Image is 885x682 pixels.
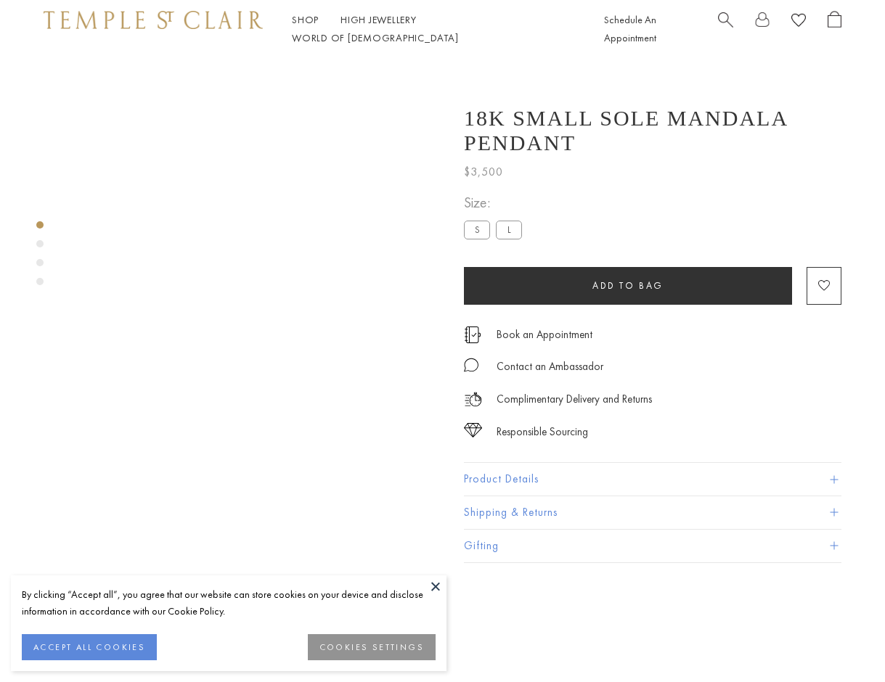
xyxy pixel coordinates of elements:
div: Contact an Ambassador [497,358,603,376]
iframe: Gorgias live chat messenger [812,614,870,667]
a: Search [718,11,733,47]
a: ShopShop [292,13,319,26]
div: Product gallery navigation [36,218,44,297]
a: High JewelleryHigh Jewellery [340,13,417,26]
div: By clicking “Accept all”, you agree that our website can store cookies on your device and disclos... [22,586,436,620]
a: World of [DEMOGRAPHIC_DATA]World of [DEMOGRAPHIC_DATA] [292,31,458,44]
img: icon_appointment.svg [464,326,481,343]
h1: 18K Small Sole Mandala Pendant [464,106,841,155]
a: View Wishlist [791,11,806,33]
span: Add to bag [592,279,664,292]
button: Product Details [464,463,841,496]
span: Size: [464,191,528,215]
button: Add to bag [464,267,792,305]
label: S [464,221,490,239]
a: Book an Appointment [497,326,592,342]
img: Temple St. Clair [44,11,263,28]
img: MessageIcon-01_2.svg [464,358,478,372]
button: ACCEPT ALL COOKIES [22,634,157,660]
label: L [496,221,522,239]
nav: Main navigation [292,11,571,47]
a: Schedule An Appointment [604,13,656,44]
a: Open Shopping Bag [828,11,841,47]
span: $3,500 [464,163,503,181]
img: icon_sourcing.svg [464,423,482,437]
div: Responsible Sourcing [497,423,588,441]
button: Gifting [464,530,841,562]
button: COOKIES SETTINGS [308,634,436,660]
p: Complimentary Delivery and Returns [497,390,652,408]
button: Shipping & Returns [464,496,841,529]
img: icon_delivery.svg [464,390,482,408]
